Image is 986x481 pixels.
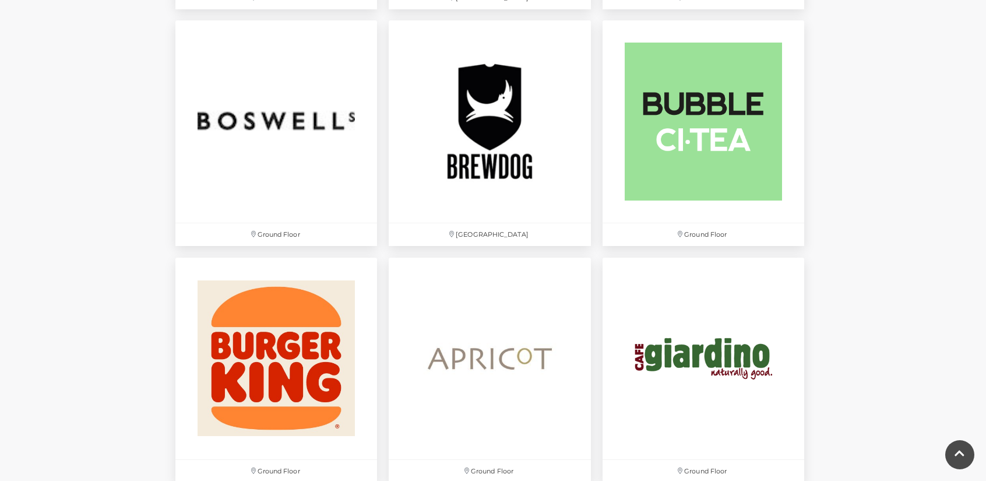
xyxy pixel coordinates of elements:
[170,15,383,251] a: Ground Floor
[603,223,804,246] p: Ground Floor
[389,223,590,246] p: [GEOGRAPHIC_DATA]
[383,15,596,251] a: [GEOGRAPHIC_DATA]
[597,15,810,251] a: Ground Floor
[175,223,377,246] p: Ground Floor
